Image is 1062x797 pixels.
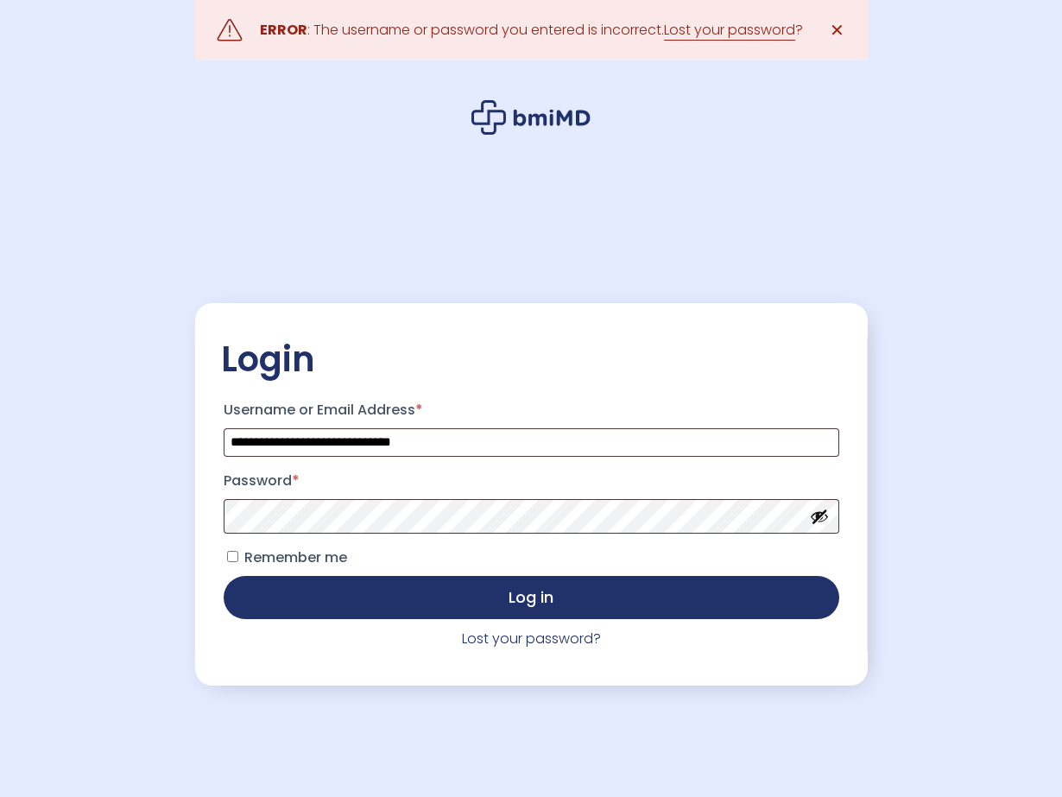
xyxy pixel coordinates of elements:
[224,576,839,619] button: Log in
[260,20,307,40] strong: ERROR
[664,20,795,41] a: Lost your password
[227,551,238,562] input: Remember me
[224,396,839,424] label: Username or Email Address
[462,629,601,648] a: Lost your password?
[830,18,844,42] span: ✕
[221,338,842,381] h2: Login
[260,18,803,42] div: : The username or password you entered is incorrect. ?
[224,467,839,495] label: Password
[244,547,347,567] span: Remember me
[820,13,855,47] a: ✕
[810,507,829,526] button: Show password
